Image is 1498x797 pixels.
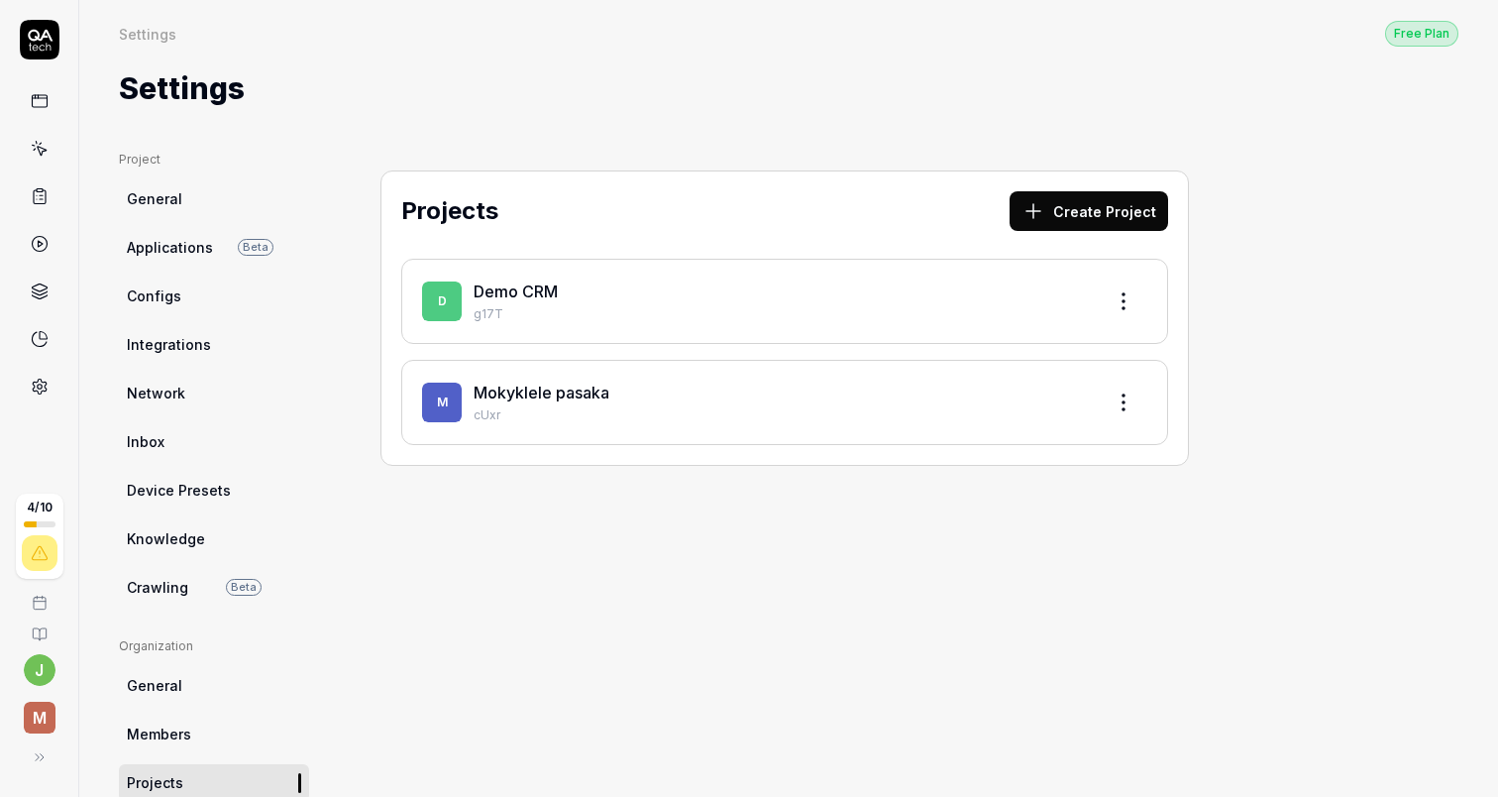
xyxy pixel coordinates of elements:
[127,237,213,258] span: Applications
[401,193,498,229] h2: Projects
[422,282,462,321] span: D
[474,282,558,301] a: Demo CRM
[226,579,262,596] span: Beta
[119,278,309,314] a: Configs
[119,569,309,606] a: CrawlingBeta
[27,502,53,513] span: 4 / 10
[119,472,309,509] a: Device Presets
[127,577,188,598] span: Crawling
[127,334,211,355] span: Integrations
[119,180,309,217] a: General
[474,305,1088,323] p: g17T
[119,326,309,363] a: Integrations
[119,151,309,169] div: Project
[24,702,55,734] span: M
[127,724,191,744] span: Members
[119,667,309,704] a: General
[119,520,309,557] a: Knowledge
[127,383,185,403] span: Network
[127,528,205,549] span: Knowledge
[8,611,70,642] a: Documentation
[127,675,182,696] span: General
[127,285,181,306] span: Configs
[119,716,309,752] a: Members
[127,772,183,793] span: Projects
[8,686,70,738] button: M
[1385,20,1458,47] button: Free Plan
[127,431,164,452] span: Inbox
[474,406,1088,424] p: cUxr
[119,375,309,411] a: Network
[474,383,609,402] a: Mokyklele pasaka
[119,637,309,655] div: Organization
[119,229,309,266] a: ApplicationsBeta
[119,66,245,111] h1: Settings
[238,239,273,256] span: Beta
[1385,21,1458,47] div: Free Plan
[119,24,176,44] div: Settings
[422,383,462,422] span: M
[127,480,231,501] span: Device Presets
[1010,191,1168,231] button: Create Project
[127,188,182,209] span: General
[24,654,55,686] button: j
[119,423,309,460] a: Inbox
[8,579,70,611] a: Book a call with us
